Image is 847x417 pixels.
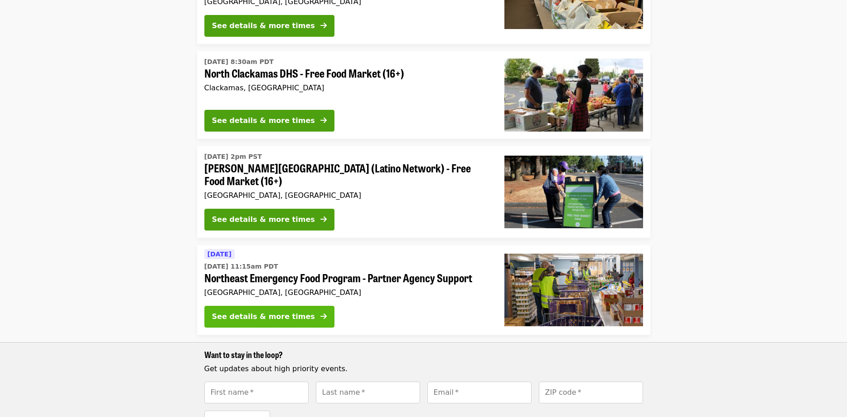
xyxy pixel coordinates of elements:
input: [object Object] [204,382,309,403]
input: [object Object] [316,382,420,403]
time: [DATE] 11:15am PDT [204,262,278,271]
time: [DATE] 2pm PST [204,152,262,162]
span: [DATE] [208,250,232,258]
img: Northeast Emergency Food Program - Partner Agency Support organized by Oregon Food Bank [504,254,643,326]
div: See details & more times [212,115,315,126]
a: See details for "Rigler Elementary School (Latino Network) - Free Food Market (16+)" [197,146,650,238]
span: Northeast Emergency Food Program - Partner Agency Support [204,271,490,285]
i: arrow-right icon [320,312,327,321]
span: North Clackamas DHS - Free Food Market (16+) [204,67,490,80]
div: [GEOGRAPHIC_DATA], [GEOGRAPHIC_DATA] [204,288,490,297]
div: See details & more times [212,20,315,31]
div: See details & more times [212,214,315,225]
span: Want to stay in the loop? [204,348,283,360]
div: [GEOGRAPHIC_DATA], [GEOGRAPHIC_DATA] [204,191,490,200]
input: [object Object] [427,382,532,403]
div: See details & more times [212,311,315,322]
time: [DATE] 8:30am PDT [204,57,274,67]
span: Get updates about high priority events. [204,364,348,373]
i: arrow-right icon [320,21,327,30]
i: arrow-right icon [320,215,327,224]
button: See details & more times [204,306,334,328]
div: Clackamas, [GEOGRAPHIC_DATA] [204,83,490,92]
input: [object Object] [539,382,643,403]
a: See details for "Northeast Emergency Food Program - Partner Agency Support" [197,245,650,335]
i: arrow-right icon [320,116,327,125]
a: See details for "North Clackamas DHS - Free Food Market (16+)" [197,51,650,138]
img: North Clackamas DHS - Free Food Market (16+) organized by Oregon Food Bank [504,59,643,131]
button: See details & more times [204,209,334,231]
button: See details & more times [204,15,334,37]
img: Rigler Elementary School (Latino Network) - Free Food Market (16+) organized by Oregon Food Bank [504,156,643,228]
button: See details & more times [204,110,334,132]
span: [PERSON_NAME][GEOGRAPHIC_DATA] (Latino Network) - Free Food Market (16+) [204,162,490,188]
